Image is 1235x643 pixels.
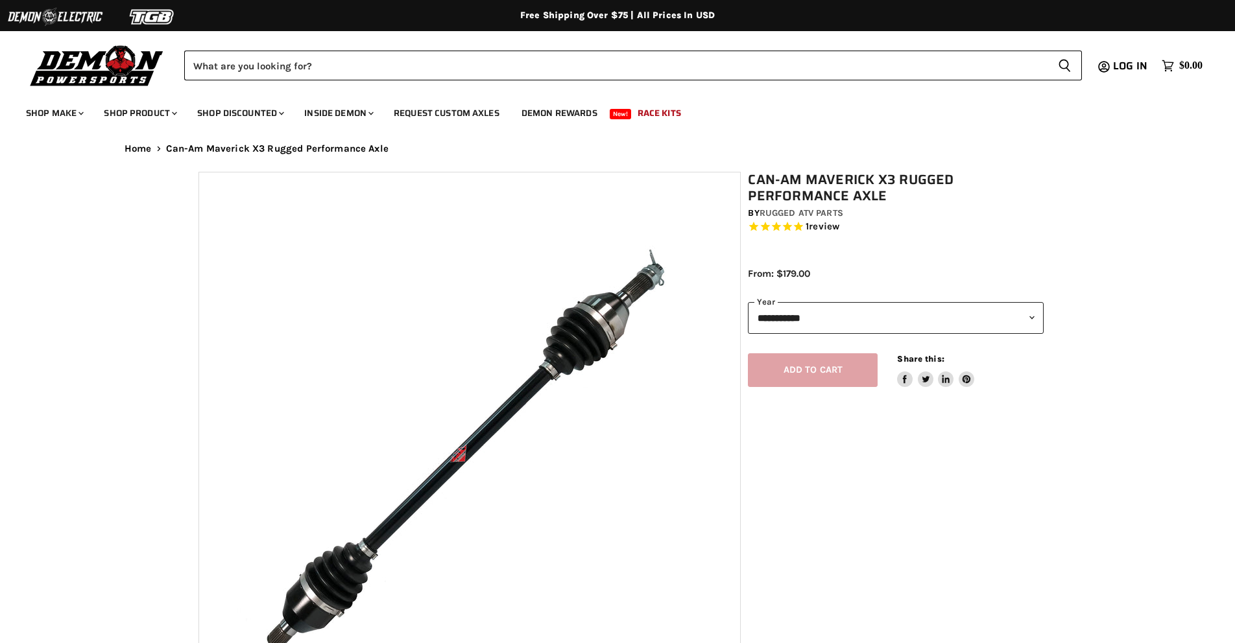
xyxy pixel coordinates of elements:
form: Product [184,51,1082,80]
span: New! [610,109,632,119]
img: TGB Logo 2 [104,5,201,29]
img: Demon Electric Logo 2 [6,5,104,29]
button: Search [1048,51,1082,80]
a: Home [125,143,152,154]
span: Can-Am Maverick X3 Rugged Performance Axle [166,143,389,154]
div: Free Shipping Over $75 | All Prices In USD [99,10,1136,21]
aside: Share this: [897,353,974,388]
a: Inside Demon [294,100,381,126]
input: Search [184,51,1048,80]
a: Rugged ATV Parts [760,207,843,218]
a: Shop Discounted [187,100,292,126]
nav: Breadcrumbs [99,143,1136,154]
a: Shop Product [94,100,185,126]
a: Log in [1107,60,1155,72]
span: Rated 5.0 out of 5 stars 1 reviews [748,220,1044,234]
a: $0.00 [1155,56,1209,75]
span: $0.00 [1179,60,1203,72]
span: review [809,221,839,233]
a: Race Kits [628,100,691,126]
span: Share this: [897,354,944,364]
select: year [748,302,1044,334]
a: Demon Rewards [512,100,607,126]
span: From: $179.00 [748,268,810,279]
div: by [748,206,1044,220]
ul: Main menu [16,95,1199,126]
a: Shop Make [16,100,91,126]
span: 1 reviews [806,221,839,233]
img: Demon Powersports [26,42,168,88]
a: Request Custom Axles [384,100,509,126]
h1: Can-Am Maverick X3 Rugged Performance Axle [748,172,1044,204]
span: Log in [1113,58,1147,74]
